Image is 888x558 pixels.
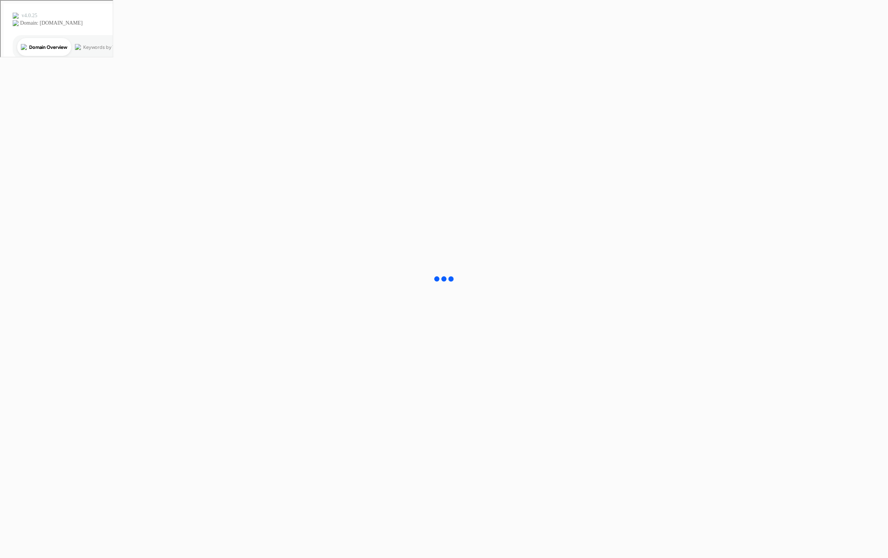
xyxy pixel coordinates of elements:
img: website_grey.svg [12,19,18,25]
div: v 4.0.25 [21,12,37,18]
img: logo_orange.svg [12,12,18,18]
img: tab_domain_overview_orange.svg [20,43,26,49]
div: Domain Overview [28,44,67,49]
div: Keywords by Traffic [82,44,126,49]
img: tab_keywords_by_traffic_grey.svg [74,43,80,49]
div: Domain: [DOMAIN_NAME] [19,19,82,25]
